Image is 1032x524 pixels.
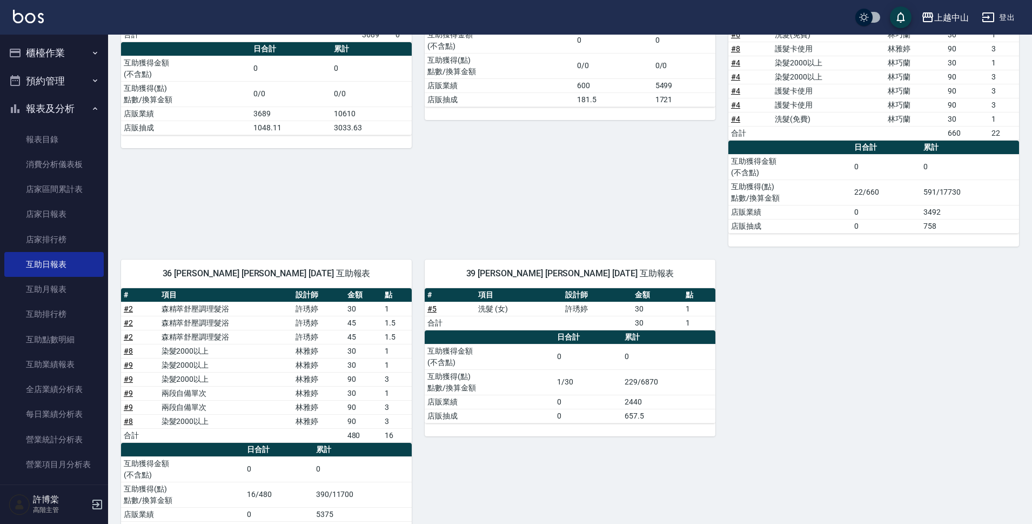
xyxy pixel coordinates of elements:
[921,205,1019,219] td: 3492
[4,127,104,152] a: 報表目錄
[345,358,383,372] td: 30
[121,456,244,482] td: 互助獲得金額 (不含點)
[683,316,715,330] td: 1
[977,8,1019,28] button: 登出
[554,395,622,409] td: 0
[244,456,313,482] td: 0
[345,288,383,302] th: 金額
[921,180,1019,205] td: 591/17730
[4,67,104,95] button: 預約管理
[989,70,1019,84] td: 3
[251,107,331,121] td: 3689
[331,42,412,56] th: 累計
[622,409,715,423] td: 657.5
[772,98,885,112] td: 護髮卡使用
[731,72,740,81] a: #4
[124,347,133,355] a: #8
[4,227,104,252] a: 店家排行榜
[293,344,344,358] td: 林雅婷
[159,372,293,386] td: 染髮2000以上
[425,14,715,107] table: a dense table
[683,302,715,316] td: 1
[945,56,989,70] td: 30
[313,443,412,457] th: 累計
[554,409,622,423] td: 0
[632,302,683,316] td: 30
[293,358,344,372] td: 林雅婷
[989,56,1019,70] td: 1
[331,121,412,135] td: 3033.63
[121,56,251,81] td: 互助獲得金額 (不含點)
[425,53,574,78] td: 互助獲得(點) 點數/換算金額
[852,141,921,155] th: 日合計
[293,316,344,330] td: 許琇婷
[989,84,1019,98] td: 3
[425,369,554,395] td: 互助獲得(點) 點數/換算金額
[293,288,344,302] th: 設計師
[121,81,251,107] td: 互助獲得(點) 點數/換算金額
[475,288,562,302] th: 項目
[124,403,133,412] a: #9
[852,180,921,205] td: 22/660
[345,386,383,400] td: 30
[382,302,412,316] td: 1
[554,330,622,344] th: 日合計
[622,369,715,395] td: 229/6870
[731,115,740,123] a: #4
[4,95,104,123] button: 報表及分析
[4,252,104,277] a: 互助日報表
[989,28,1019,42] td: 1
[345,372,383,386] td: 90
[4,202,104,227] a: 店家日報表
[244,507,313,521] td: 0
[852,219,921,233] td: 0
[121,288,412,443] table: a dense table
[345,428,383,442] td: 480
[852,154,921,180] td: 0
[121,107,251,121] td: 店販業績
[293,414,344,428] td: 林雅婷
[13,10,44,23] img: Logo
[885,70,945,84] td: 林巧蘭
[382,330,412,344] td: 1.5
[562,288,632,302] th: 設計師
[313,456,412,482] td: 0
[945,28,989,42] td: 30
[728,205,852,219] td: 店販業績
[293,330,344,344] td: 許琇婷
[425,409,554,423] td: 店販抽成
[917,6,973,29] button: 上越中山
[382,316,412,330] td: 1.5
[121,28,151,42] td: 合計
[121,288,159,302] th: #
[731,44,740,53] a: #8
[574,92,652,107] td: 181.5
[554,369,622,395] td: 1/30
[382,414,412,428] td: 3
[683,288,715,302] th: 點
[728,126,772,140] td: 合計
[562,302,632,316] td: 許琇婷
[293,372,344,386] td: 林雅婷
[475,302,562,316] td: 洗髮 (女)
[728,141,1019,234] table: a dense table
[885,42,945,56] td: 林雅婷
[4,452,104,477] a: 營業項目月分析表
[359,28,393,42] td: 3689
[921,219,1019,233] td: 758
[33,505,88,515] p: 高階主管
[124,304,133,313] a: #2
[427,304,437,313] a: #5
[331,56,412,81] td: 0
[124,333,133,341] a: #2
[632,316,683,330] td: 30
[4,152,104,177] a: 消費分析儀表板
[731,101,740,109] a: #4
[945,98,989,112] td: 90
[244,443,313,457] th: 日合計
[885,112,945,126] td: 林巧蘭
[945,42,989,56] td: 90
[345,400,383,414] td: 90
[382,358,412,372] td: 1
[653,28,715,53] td: 0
